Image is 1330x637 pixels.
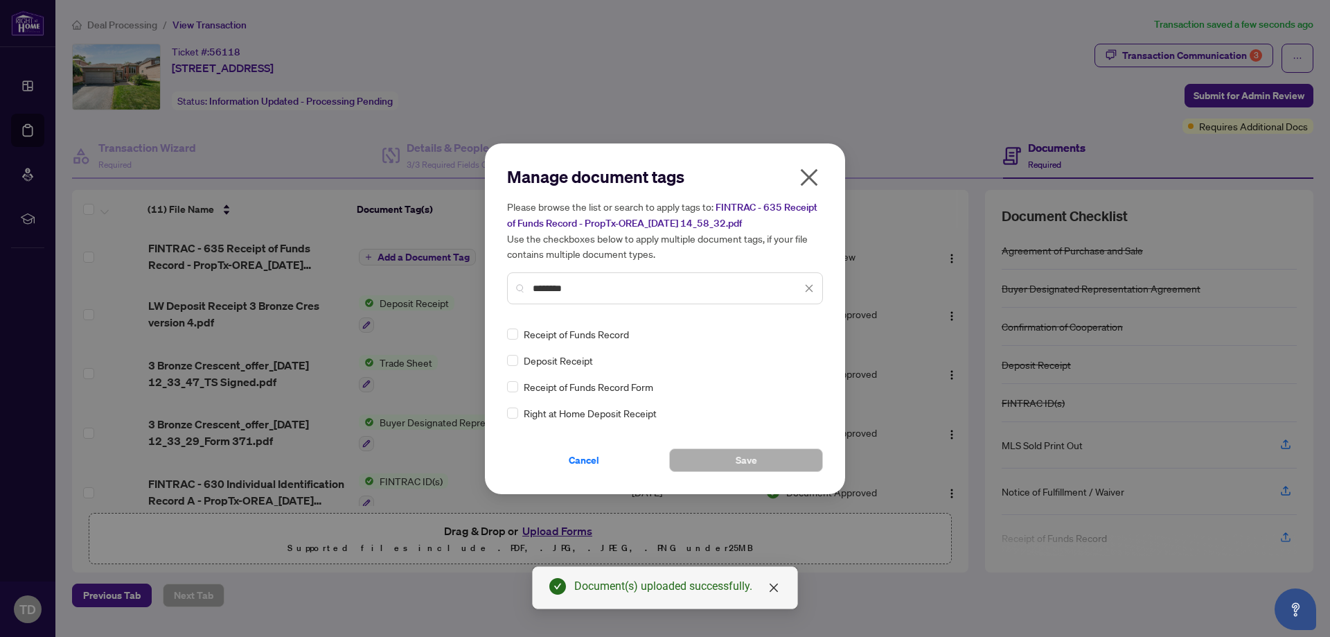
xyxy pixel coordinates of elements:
button: Cancel [507,448,661,472]
h2: Manage document tags [507,166,823,188]
span: Deposit Receipt [524,353,593,368]
button: Save [669,448,823,472]
span: close [768,582,779,593]
button: Open asap [1275,588,1316,630]
span: close [804,283,814,293]
span: FINTRAC - 635 Receipt of Funds Record - PropTx-OREA_[DATE] 14_58_32.pdf [507,201,817,229]
span: Receipt of Funds Record Form [524,379,653,394]
span: Receipt of Funds Record [524,326,629,342]
span: Right at Home Deposit Receipt [524,405,657,421]
a: Close [766,580,781,595]
h5: Please browse the list or search to apply tags to: Use the checkboxes below to apply multiple doc... [507,199,823,261]
span: check-circle [549,578,566,595]
span: Cancel [569,449,599,471]
span: close [798,166,820,189]
div: Document(s) uploaded successfully. [574,578,781,595]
